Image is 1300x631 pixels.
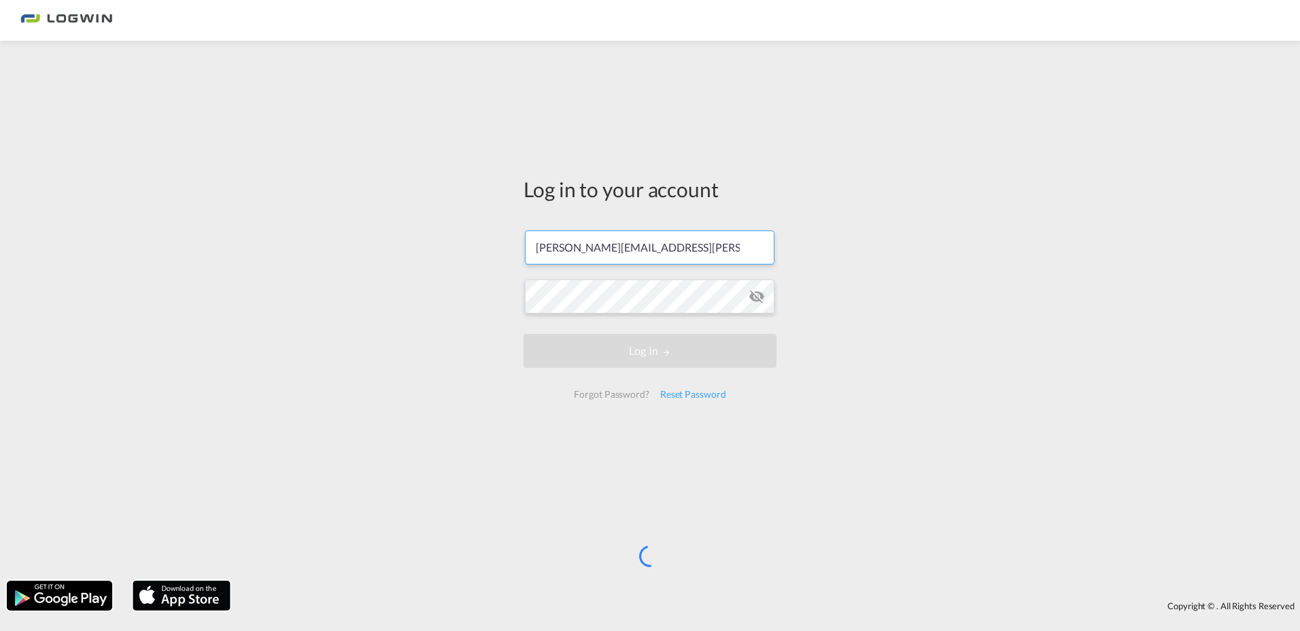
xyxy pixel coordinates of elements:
[568,382,654,407] div: Forgot Password?
[524,334,776,368] button: LOGIN
[524,175,776,203] div: Log in to your account
[655,382,732,407] div: Reset Password
[525,231,774,265] input: Enter email/phone number
[749,288,765,305] md-icon: icon-eye-off
[5,579,114,612] img: google.png
[20,5,112,36] img: 2761ae10d95411efa20a1f5e0282d2d7.png
[131,579,232,612] img: apple.png
[237,594,1300,617] div: Copyright © . All Rights Reserved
